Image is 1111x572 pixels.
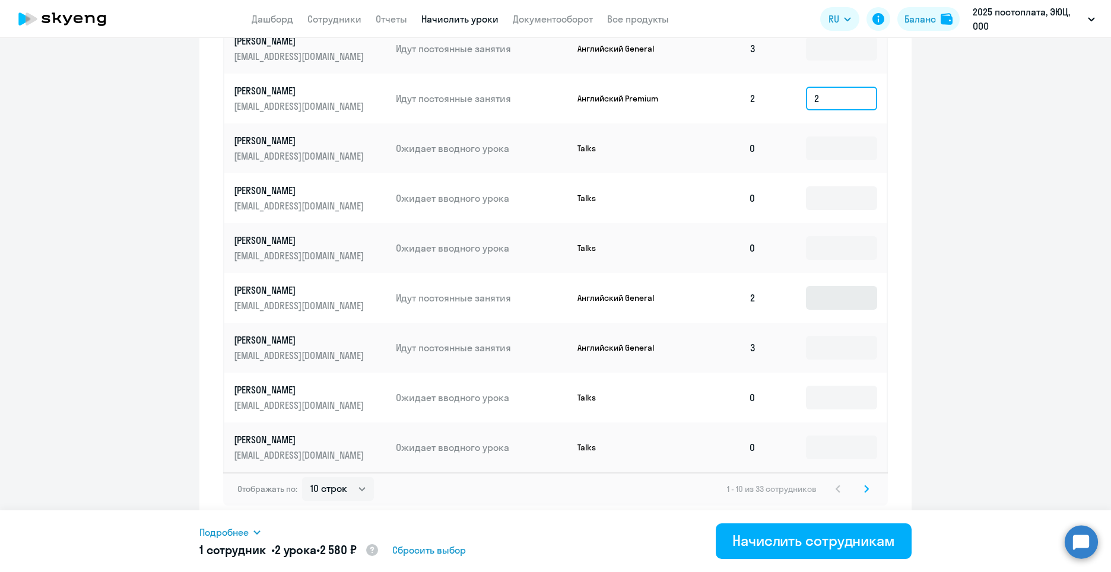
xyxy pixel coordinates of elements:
p: Английский General [577,293,666,303]
p: Ожидает вводного урока [396,142,568,155]
h5: 1 сотрудник • • [199,542,379,560]
div: Баланс [904,12,936,26]
a: [PERSON_NAME][EMAIL_ADDRESS][DOMAIN_NAME] [234,184,386,212]
a: Сотрудники [307,13,361,25]
a: [PERSON_NAME][EMAIL_ADDRESS][DOMAIN_NAME] [234,383,386,412]
p: Идут постоянные занятия [396,42,568,55]
button: Начислить сотрудникам [716,523,912,559]
td: 0 [683,173,766,223]
p: Идут постоянные занятия [396,92,568,105]
p: [EMAIL_ADDRESS][DOMAIN_NAME] [234,199,367,212]
td: 0 [683,373,766,422]
p: Идут постоянные занятия [396,341,568,354]
p: [PERSON_NAME] [234,284,367,297]
td: 0 [683,422,766,472]
p: Английский General [577,43,666,54]
p: [PERSON_NAME] [234,383,367,396]
p: Talks [577,392,666,403]
span: 1 - 10 из 33 сотрудников [727,484,817,494]
span: 2 урока [275,542,316,557]
p: [EMAIL_ADDRESS][DOMAIN_NAME] [234,299,367,312]
p: [PERSON_NAME] [234,333,367,347]
p: [PERSON_NAME] [234,84,367,97]
p: [PERSON_NAME] [234,433,367,446]
button: 2025 постоплата, ЭЮЦ, ООО [967,5,1101,33]
p: Ожидает вводного урока [396,391,568,404]
p: [EMAIL_ADDRESS][DOMAIN_NAME] [234,249,367,262]
p: [EMAIL_ADDRESS][DOMAIN_NAME] [234,349,367,362]
img: balance [941,13,953,25]
a: [PERSON_NAME][EMAIL_ADDRESS][DOMAIN_NAME] [234,234,386,262]
button: Балансbalance [897,7,960,31]
p: [PERSON_NAME] [234,234,367,247]
a: Все продукты [607,13,669,25]
p: Ожидает вводного урока [396,441,568,454]
p: Ожидает вводного урока [396,241,568,255]
td: 0 [683,223,766,273]
button: RU [820,7,859,31]
a: Начислить уроки [421,13,499,25]
span: Сбросить выбор [392,543,466,557]
p: [PERSON_NAME] [234,184,367,197]
p: Английский Premium [577,93,666,104]
span: Отображать по: [237,484,297,494]
a: [PERSON_NAME][EMAIL_ADDRESS][DOMAIN_NAME] [234,333,386,362]
p: Идут постоянные занятия [396,291,568,304]
p: [EMAIL_ADDRESS][DOMAIN_NAME] [234,100,367,113]
td: 2 [683,273,766,323]
p: [EMAIL_ADDRESS][DOMAIN_NAME] [234,449,367,462]
td: 3 [683,323,766,373]
p: Talks [577,442,666,453]
td: 2 [683,74,766,123]
a: [PERSON_NAME][EMAIL_ADDRESS][DOMAIN_NAME] [234,84,386,113]
p: [EMAIL_ADDRESS][DOMAIN_NAME] [234,50,367,63]
div: Начислить сотрудникам [732,531,895,550]
p: [EMAIL_ADDRESS][DOMAIN_NAME] [234,150,367,163]
span: 2 580 ₽ [320,542,357,557]
td: 3 [683,24,766,74]
a: [PERSON_NAME][EMAIL_ADDRESS][DOMAIN_NAME] [234,134,386,163]
td: 0 [683,123,766,173]
p: Talks [577,143,666,154]
p: [PERSON_NAME] [234,34,367,47]
span: Подробнее [199,525,249,539]
p: [EMAIL_ADDRESS][DOMAIN_NAME] [234,399,367,412]
p: [PERSON_NAME] [234,134,367,147]
span: RU [829,12,839,26]
a: [PERSON_NAME][EMAIL_ADDRESS][DOMAIN_NAME] [234,433,386,462]
p: 2025 постоплата, ЭЮЦ, ООО [973,5,1083,33]
a: Отчеты [376,13,407,25]
a: Документооборот [513,13,593,25]
p: Talks [577,193,666,204]
a: [PERSON_NAME][EMAIL_ADDRESS][DOMAIN_NAME] [234,284,386,312]
a: Дашборд [252,13,293,25]
p: Talks [577,243,666,253]
p: Английский General [577,342,666,353]
a: [PERSON_NAME][EMAIL_ADDRESS][DOMAIN_NAME] [234,34,386,63]
p: Ожидает вводного урока [396,192,568,205]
